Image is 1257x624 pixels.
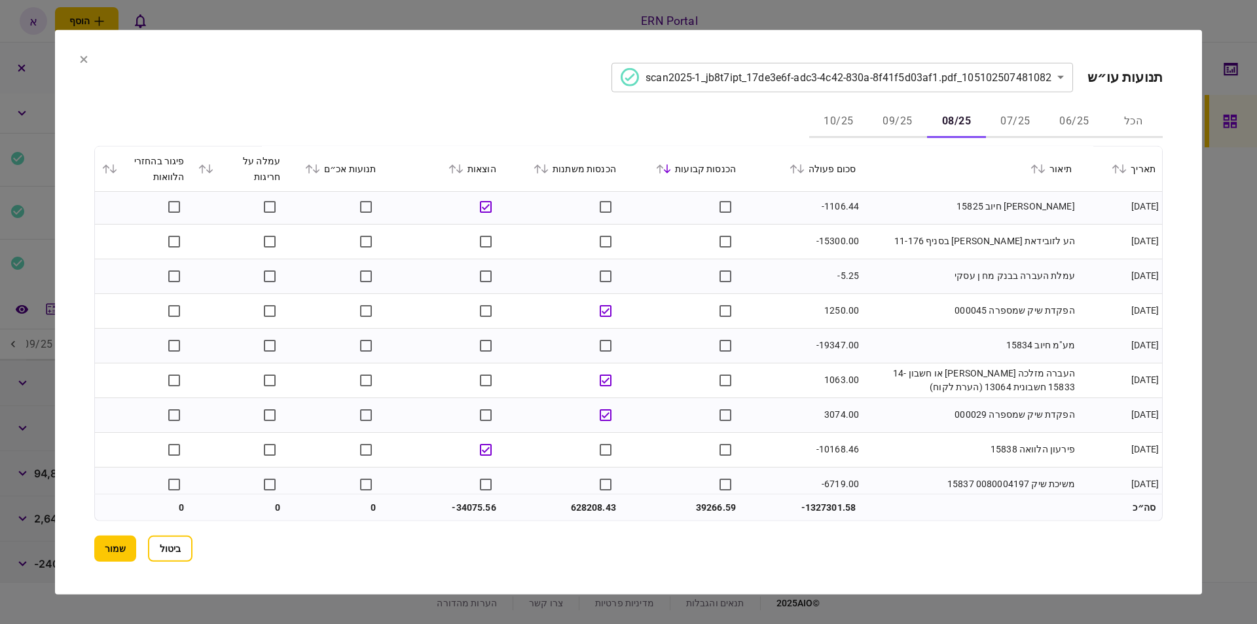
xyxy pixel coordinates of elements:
[1078,494,1162,521] td: סה״כ
[862,224,1078,259] td: הע לזובידאת [PERSON_NAME] בסניף 11-176
[1085,160,1156,176] div: תאריך
[1078,467,1162,502] td: [DATE]
[509,160,616,176] div: הכנסות משתנות
[986,106,1045,138] button: 07/25
[1078,432,1162,467] td: [DATE]
[868,106,927,138] button: 09/25
[742,189,862,224] td: -1106.44
[1078,259,1162,293] td: [DATE]
[749,160,856,176] div: סכום פעולה
[862,467,1078,502] td: משיכת שיק 0080004197 15837
[621,68,1051,86] div: 105102507481082_scan2025-1_jb8t7ipt_17de3e6f-adc3-4c42-830a-8f41f5d03af1.pdf
[1045,106,1104,138] button: 06/25
[1087,69,1163,85] h2: תנועות עו״ש
[742,259,862,293] td: -5.25
[809,106,868,138] button: 10/25
[862,259,1078,293] td: עמלת העברה בבנק מח ן עסקי
[742,397,862,432] td: 3074.00
[287,494,383,521] td: 0
[95,494,191,521] td: 0
[148,536,192,562] button: ביטול
[742,328,862,363] td: -19347.00
[742,467,862,502] td: -6719.00
[927,106,986,138] button: 08/25
[862,397,1078,432] td: הפקדת שיק שמספרה 000029
[101,153,185,184] div: פיגור בהחזרי הלוואות
[742,494,862,521] td: -1327301.58
[1078,397,1162,432] td: [DATE]
[1078,189,1162,224] td: [DATE]
[383,494,503,521] td: -34075.56
[503,494,623,521] td: 628208.43
[862,328,1078,363] td: מע"מ חיוב 15834
[742,224,862,259] td: -15300.00
[1078,363,1162,397] td: [DATE]
[293,160,376,176] div: תנועות אכ״ם
[191,494,287,521] td: 0
[742,432,862,467] td: -10168.46
[1078,293,1162,328] td: [DATE]
[862,432,1078,467] td: פירעון הלוואה 15838
[623,494,742,521] td: 39266.59
[742,363,862,397] td: 1063.00
[1078,224,1162,259] td: [DATE]
[198,153,281,184] div: עמלה על חריגות
[862,293,1078,328] td: הפקדת שיק שמספרה 000045
[742,293,862,328] td: 1250.00
[629,160,736,176] div: הכנסות קבועות
[94,536,136,562] button: שמור
[1104,106,1163,138] button: הכל
[869,160,1072,176] div: תיאור
[1078,328,1162,363] td: [DATE]
[390,160,496,176] div: הוצאות
[862,363,1078,397] td: העברה מזלכה [PERSON_NAME] או חשבון -14 15833 חשבונית 13064 (הערת לקוח)
[862,189,1078,224] td: [PERSON_NAME] חיוב 15825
